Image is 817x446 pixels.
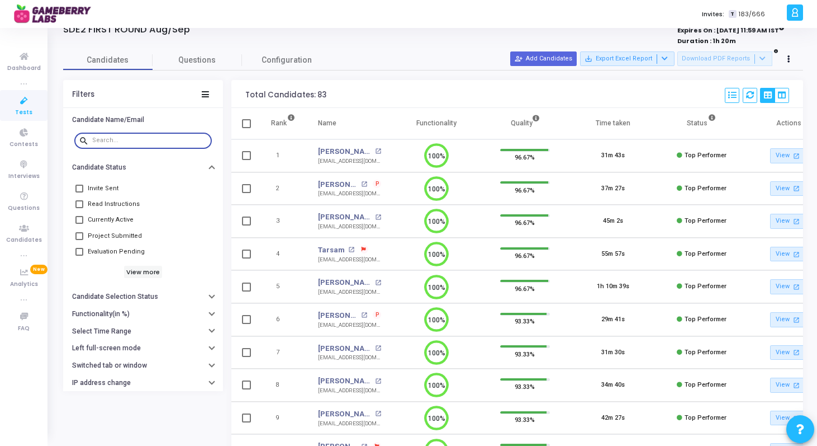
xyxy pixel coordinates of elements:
[15,108,32,118] span: Tests
[92,137,207,144] input: Search...
[63,24,190,35] h4: SDE2 FIRST ROUND Aug/Sep
[375,148,381,154] mat-icon: open_in_new
[702,10,724,19] label: Invites:
[791,250,801,259] mat-icon: open_in_new
[63,374,223,392] button: IP address change
[318,310,358,321] a: [PERSON_NAME]
[318,277,372,288] a: [PERSON_NAME]
[72,379,131,387] h6: IP address change
[79,135,92,145] mat-icon: search
[601,348,625,358] div: 31m 30s
[677,51,772,66] button: Download PDF Reports
[348,247,354,253] mat-icon: open_in_new
[63,340,223,357] button: Left full-screen mode
[685,152,726,159] span: Top Performer
[677,36,736,45] strong: Duration : 1h 20m
[770,411,809,426] a: View
[259,139,307,172] td: 1
[88,182,118,195] span: Invite Sent
[791,217,801,226] mat-icon: open_in_new
[791,315,801,325] mat-icon: open_in_new
[10,280,38,289] span: Analytics
[739,10,765,19] span: 183/666
[597,282,629,292] div: 1h 10m 39s
[685,414,726,421] span: Top Performer
[259,108,307,139] th: Rank
[392,108,481,139] th: Functionality
[375,345,381,351] mat-icon: open_in_new
[770,148,809,163] a: View
[262,54,312,66] span: Configuration
[318,212,372,223] a: [PERSON_NAME]
[375,378,381,384] mat-icon: open_in_new
[510,51,577,66] button: Add Candidates
[9,140,38,149] span: Contests
[318,288,381,297] div: [EMAIL_ADDRESS][DOMAIN_NAME]
[318,409,372,420] a: [PERSON_NAME]
[318,256,381,264] div: [EMAIL_ADDRESS][DOMAIN_NAME]
[515,283,535,294] span: 96.67%
[259,402,307,435] td: 9
[63,357,223,374] button: Switched tab or window
[791,381,801,390] mat-icon: open_in_new
[685,316,726,323] span: Top Performer
[318,245,345,256] a: Tarsam
[515,414,535,425] span: 93.33%
[318,117,336,129] div: Name
[72,116,144,124] h6: Candidate Name/Email
[685,250,726,257] span: Top Performer
[770,214,809,229] a: View
[18,324,30,334] span: FAQ
[601,414,625,423] div: 42m 27s
[791,184,801,193] mat-icon: open_in_new
[88,198,140,211] span: Read Instructions
[515,55,522,63] mat-icon: person_add_alt
[596,117,630,129] div: Time taken
[259,238,307,271] td: 4
[259,336,307,369] td: 7
[601,151,625,161] div: 31m 43s
[601,250,625,259] div: 55m 57s
[685,217,726,224] span: Top Performer
[361,181,367,187] mat-icon: open_in_new
[72,344,141,353] h6: Left full-screen mode
[770,312,809,327] a: View
[63,111,223,128] button: Candidate Name/Email
[8,172,40,181] span: Interviews
[8,204,40,213] span: Questions
[318,146,372,157] a: [PERSON_NAME]
[88,229,142,243] span: Project Submitted
[63,322,223,340] button: Select Time Range
[318,321,381,330] div: [EMAIL_ADDRESS][DOMAIN_NAME]
[318,375,372,387] a: [PERSON_NAME]
[791,282,801,292] mat-icon: open_in_new
[259,205,307,238] td: 3
[760,88,789,103] div: View Options
[259,270,307,303] td: 5
[791,348,801,357] mat-icon: open_in_new
[375,280,381,286] mat-icon: open_in_new
[685,185,726,192] span: Top Performer
[124,266,163,278] h6: View more
[685,283,726,290] span: Top Performer
[601,381,625,390] div: 34m 40s
[770,378,809,393] a: View
[515,250,535,261] span: 96.67%
[770,345,809,360] a: View
[376,311,379,320] span: P
[318,343,372,354] a: [PERSON_NAME] [PERSON_NAME]
[6,236,42,245] span: Candidates
[515,152,535,163] span: 96.67%
[318,223,381,231] div: [EMAIL_ADDRESS][DOMAIN_NAME]
[318,179,358,190] a: [PERSON_NAME]
[72,362,147,370] h6: Switched tab or window
[361,312,367,318] mat-icon: open_in_new
[30,265,47,274] span: New
[245,91,326,100] div: Total Candidates: 83
[770,181,809,196] a: View
[580,51,674,66] button: Export Excel Report
[318,157,381,166] div: [EMAIL_ADDRESS][DOMAIN_NAME]
[685,381,726,388] span: Top Performer
[515,184,535,195] span: 96.67%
